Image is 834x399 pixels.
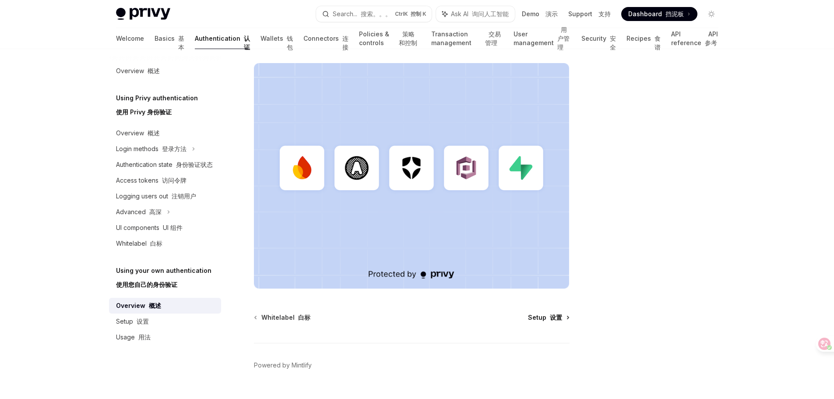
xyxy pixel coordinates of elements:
[399,30,417,46] font: 策略和控制
[116,207,162,217] div: Advanced
[254,361,312,370] a: Powered by Mintlify
[162,177,187,184] font: 访问令牌
[254,63,570,289] img: JWT-based auth splash
[303,28,348,49] a: Connectors 连接
[109,63,221,79] a: Overview 概述
[361,10,391,18] font: 搜索。。。
[610,35,616,51] font: 安全
[260,28,293,49] a: Wallets 钱包
[178,35,184,51] font: 基本
[116,93,198,121] h5: Using Privy authentication
[261,313,310,322] span: Whitelabel
[116,222,183,233] div: UI components
[598,10,611,18] font: 支持
[109,329,221,345] a: Usage 用法
[116,281,177,288] font: 使用您自己的身份验证
[557,26,570,51] font: 用户管理
[704,7,718,21] button: Toggle dark mode
[138,333,151,341] font: 用法
[150,240,162,247] font: 白标
[109,188,221,204] a: Logging users out 注销用户
[155,28,184,49] a: Basics 基本
[109,157,221,173] a: Authentication state 身份验证状态
[485,30,501,46] font: 交易管理
[395,11,426,18] span: Ctrl K
[671,28,718,49] a: API reference API 参考
[316,6,432,22] button: Search... 搜索。。。CtrlK 控制 K
[568,10,611,18] a: Support 支持
[116,191,196,201] div: Logging users out
[109,220,221,236] a: UI components UI 组件
[451,10,509,18] span: Ask AI
[116,265,211,293] h5: Using your own authentication
[162,145,187,152] font: 登录方法
[116,8,170,20] img: light logo
[665,10,684,18] font: 挡泥板
[550,314,562,321] font: 设置
[628,10,684,18] span: Dashboard
[116,159,213,170] div: Authentication state
[287,35,293,51] font: 钱包
[298,314,310,321] font: 白标
[705,30,718,46] font: API 参考
[148,67,160,74] font: 概述
[116,28,144,49] a: Welcome
[431,28,503,49] a: Transaction management 交易管理
[109,314,221,329] a: Setup 设置
[621,7,697,21] a: Dashboard 挡泥板
[472,10,509,18] font: 询问人工智能
[655,35,661,51] font: 食谱
[116,175,187,186] div: Access tokens
[411,11,426,17] font: 控制 K
[359,28,421,49] a: Policies & controls 策略和控制
[116,108,172,116] font: 使用 Privy 身份验证
[436,6,515,22] button: Ask AI 询问人工智能
[109,173,221,188] a: Access tokens 访问令牌
[148,129,160,137] font: 概述
[137,318,149,325] font: 设置
[116,144,187,154] div: Login methods
[176,161,213,168] font: 身份验证状态
[109,298,221,314] a: Overview 概述
[116,238,162,249] div: Whitelabel
[255,313,310,322] a: Whitelabel 白标
[528,313,562,322] span: Setup
[116,332,151,343] div: Usage
[109,236,221,251] a: Whitelabel 白标
[149,208,162,215] font: 高深
[195,28,250,49] a: Authentication 认证
[528,313,569,322] a: Setup 设置
[522,10,558,18] a: Demo 演示
[116,66,160,76] div: Overview
[163,224,183,231] font: UI 组件
[244,35,250,51] font: 认证
[116,300,161,311] div: Overview
[342,35,348,51] font: 连接
[514,28,571,49] a: User management 用户管理
[149,302,161,309] font: 概述
[172,192,196,200] font: 注销用户
[581,28,616,49] a: Security 安全
[109,125,221,141] a: Overview 概述
[333,9,391,19] div: Search...
[545,10,558,18] font: 演示
[626,28,661,49] a: Recipes 食谱
[116,316,149,327] div: Setup
[116,128,160,138] div: Overview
